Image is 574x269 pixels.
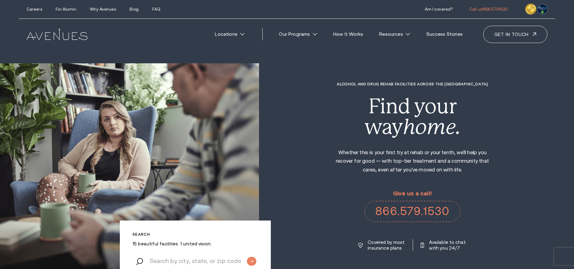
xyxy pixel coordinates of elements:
[429,239,467,251] p: Available to chat with you 24/7
[330,96,495,138] div: Find your way
[90,7,116,12] a: Why Avenues
[469,7,508,12] a: Call us!866.579.1530
[133,232,258,237] p: Search
[364,201,460,222] a: 866.579.1530
[209,28,251,41] a: Locations
[537,5,547,11] a: Verify LegitScript Approval for www.avenuesrecovery.com
[368,239,405,251] p: Covered by most insurance plans
[483,26,547,43] a: Get in touch
[330,82,495,86] h1: Alcohol and Drug Rehab Facilities across the [GEOGRAPHIC_DATA]
[425,7,453,12] a: Am I covered?
[420,28,469,41] a: Success Stories
[327,28,369,41] a: How It Works
[358,239,405,251] a: Covered by most insurance plans
[130,7,139,12] a: Blog
[483,7,508,12] span: 866.579.1530
[152,7,160,12] a: FAQ
[373,28,416,41] a: Resources
[56,7,76,12] a: For Alumni
[330,148,495,174] p: Whether this is your first try at rehab or your tenth, we'll help you recover for good — with top...
[133,241,258,247] p: 15 beautiful facilities. 1 united vision.
[364,191,460,197] p: Give us a call!
[247,257,256,266] input: Submit
[273,28,323,41] a: Our Programs
[537,4,547,15] img: Verify Approval for www.avenuesrecovery.com
[27,7,42,12] a: Careers
[421,239,467,251] a: Available to chat with you 24/7
[403,115,461,139] i: home.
